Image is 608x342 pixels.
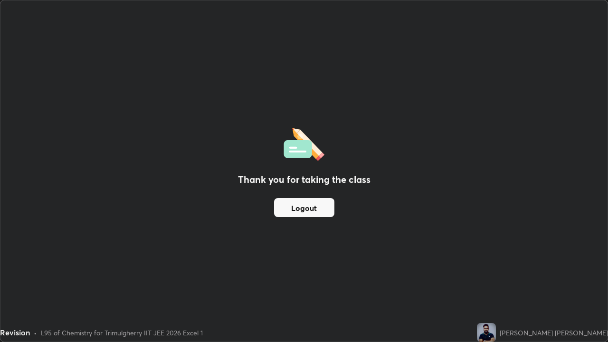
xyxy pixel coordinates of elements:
div: • [34,328,37,338]
h2: Thank you for taking the class [238,172,370,187]
img: 7de41a6c479e42fd88d8a542358657b1.jpg [477,323,496,342]
button: Logout [274,198,334,217]
div: [PERSON_NAME] [PERSON_NAME] [500,328,608,338]
div: L95 of Chemistry for Trimulgherry IIT JEE 2026 Excel 1 [41,328,203,338]
img: offlineFeedback.1438e8b3.svg [284,125,324,161]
